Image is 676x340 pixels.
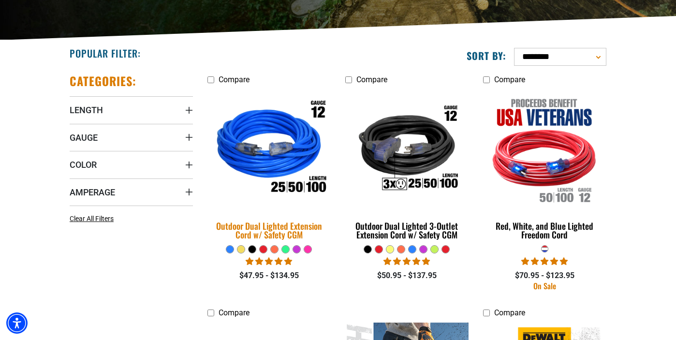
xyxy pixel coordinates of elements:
[70,178,193,206] summary: Amperage
[521,257,568,266] span: 5.00 stars
[484,94,605,205] img: Red, White, and Blue Lighted Freedom Cord
[70,215,114,222] span: Clear All Filters
[207,222,331,239] div: Outdoor Dual Lighted Extension Cord w/ Safety CGM
[246,257,292,266] span: 4.83 stars
[70,124,193,151] summary: Gauge
[467,49,506,62] label: Sort by:
[70,96,193,123] summary: Length
[70,187,115,198] span: Amperage
[383,257,430,266] span: 4.80 stars
[70,132,98,143] span: Gauge
[494,308,525,317] span: Compare
[219,308,250,317] span: Compare
[70,159,97,170] span: Color
[483,89,606,245] a: Red, White, and Blue Lighted Freedom Cord Red, White, and Blue Lighted Freedom Cord
[345,222,469,239] div: Outdoor Dual Lighted 3-Outlet Extension Cord w/ Safety CGM
[494,75,525,84] span: Compare
[70,47,141,59] h2: Popular Filter:
[6,312,28,334] div: Accessibility Menu
[207,270,331,281] div: $47.95 - $134.95
[356,75,387,84] span: Compare
[483,282,606,290] div: On Sale
[70,74,136,89] h2: Categories:
[483,222,606,239] div: Red, White, and Blue Lighted Freedom Cord
[483,270,606,281] div: $70.95 - $123.95
[346,94,468,205] img: Outdoor Dual Lighted 3-Outlet Extension Cord w/ Safety CGM
[219,75,250,84] span: Compare
[70,214,118,224] a: Clear All Filters
[345,270,469,281] div: $50.95 - $137.95
[345,89,469,245] a: Outdoor Dual Lighted 3-Outlet Extension Cord w/ Safety CGM Outdoor Dual Lighted 3-Outlet Extensio...
[207,89,331,245] a: Outdoor Dual Lighted Extension Cord w/ Safety CGM Outdoor Dual Lighted Extension Cord w/ Safety CGM
[70,104,103,116] span: Length
[202,88,337,211] img: Outdoor Dual Lighted Extension Cord w/ Safety CGM
[70,151,193,178] summary: Color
